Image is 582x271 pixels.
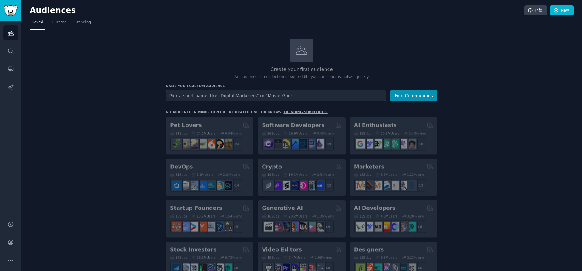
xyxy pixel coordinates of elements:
[364,139,373,149] img: DeepSeek
[375,131,399,135] div: 20.3M Users
[283,173,307,177] div: 19.1M Users
[170,256,187,260] div: 15 Sub s
[354,122,397,129] h2: AI Enthusiasts
[354,205,396,212] h2: AI Developers
[206,181,215,190] img: platformengineering
[390,90,437,101] button: Find Communities
[373,181,382,190] img: AskMarketing
[223,173,240,177] div: 2.04 % /mo
[283,110,327,114] a: trending subreddits
[264,139,273,149] img: csharp
[406,222,416,232] img: AIDevelopersSociety
[189,139,198,149] img: leopardgeckos
[381,139,390,149] img: chatgpt_promptDesign
[390,222,399,232] img: OpenSourceAI
[223,222,232,232] img: growmybusiness
[170,131,187,135] div: 31 Sub s
[289,181,299,190] img: web3
[172,181,181,190] img: azuredevops
[229,220,242,233] div: + 9
[315,181,324,190] img: defi_
[170,246,216,253] h2: Stock Investors
[298,139,307,149] img: reactnative
[364,222,373,232] img: DeepSeek
[321,220,334,233] div: + 9
[170,122,202,129] h2: Pet Lovers
[264,222,273,232] img: aivideo
[381,181,390,190] img: Emailmarketing
[398,181,407,190] img: MarketingResearch
[189,181,198,190] img: Docker_DevOps
[197,181,207,190] img: DevOpsLinks
[354,256,371,260] div: 13 Sub s
[409,131,426,135] div: 2.43 % /mo
[272,181,282,190] img: 0xPolygon
[398,139,407,149] img: OpenAIDev
[407,173,424,177] div: 1.22 % /mo
[191,173,213,177] div: 1.6M Users
[166,66,437,73] h2: Create your first audience
[524,5,547,16] a: Info
[206,222,215,232] img: indiehackers
[356,181,365,190] img: content_marketing
[283,256,306,260] div: 2.4M Users
[373,222,382,232] img: Rag
[50,18,69,30] a: Curated
[281,139,290,149] img: learnjavascript
[356,139,365,149] img: GoogleGeminiAI
[262,205,303,212] h2: Generative AI
[172,139,181,149] img: herpetology
[229,137,242,150] div: + 24
[407,214,424,218] div: 3.28 % /mo
[550,5,574,16] a: New
[180,222,190,232] img: SaaS
[75,20,91,25] span: Trending
[170,214,187,218] div: 16 Sub s
[281,181,290,190] img: ethstaker
[317,214,334,218] div: 1.35 % /mo
[315,222,324,232] img: DreamBooth
[166,84,437,88] h3: Name your custom audience
[225,256,242,260] div: 0.72 % /mo
[354,163,384,171] h2: Marketers
[170,205,222,212] h2: Startup Founders
[225,214,242,218] div: 1.54 % /mo
[354,131,371,135] div: 25 Sub s
[191,256,215,260] div: 28.5M Users
[180,139,190,149] img: ballpython
[73,18,93,30] a: Trending
[262,122,324,129] h2: Software Developers
[166,74,437,80] p: An audience is a collection of subreddits you can search/analyze quickly
[315,256,332,260] div: 2.06 % /mo
[406,139,416,149] img: ArtificalIntelligence
[166,90,386,101] input: Pick a short name, like "Digital Marketers" or "Movie-Goers"
[406,181,416,190] img: OnlineMarketing
[321,179,334,192] div: + 12
[180,181,190,190] img: AWS_Certified_Experts
[413,179,426,192] div: + 11
[225,131,242,135] div: 0.84 % /mo
[281,222,290,232] img: deepdream
[172,222,181,232] img: EntrepreneurRideAlong
[364,181,373,190] img: bigseo
[298,181,307,190] img: defiblockchain
[30,18,45,30] a: Saved
[390,139,399,149] img: chatgpt_prompts_
[52,20,67,25] span: Curated
[306,222,316,232] img: starryai
[317,131,334,135] div: 0.45 % /mo
[214,139,224,149] img: PetAdvice
[214,181,224,190] img: aws_cdk
[315,139,324,149] img: elixir
[354,173,371,177] div: 18 Sub s
[4,5,18,16] img: GummySearch logo
[298,222,307,232] img: FluxAI
[375,173,397,177] div: 6.5M Users
[272,222,282,232] img: dalle2
[407,256,424,260] div: 0.22 % /mo
[166,110,329,114] div: No audience in mind? Explore a curated one, or browse .
[289,222,299,232] img: sdforall
[321,137,334,150] div: + 19
[262,163,282,171] h2: Crypto
[223,139,232,149] img: dogbreed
